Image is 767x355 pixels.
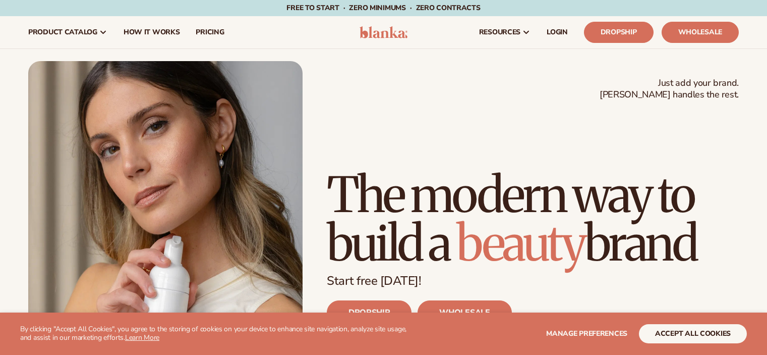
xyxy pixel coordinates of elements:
[327,274,739,288] p: Start free [DATE]!
[115,16,188,48] a: How It Works
[20,16,115,48] a: product catalog
[600,77,739,101] span: Just add your brand. [PERSON_NAME] handles the rest.
[360,26,407,38] img: logo
[124,28,180,36] span: How It Works
[125,333,159,342] a: Learn More
[188,16,232,48] a: pricing
[456,213,584,274] span: beauty
[327,171,739,268] h1: The modern way to build a brand
[662,22,739,43] a: Wholesale
[479,28,520,36] span: resources
[639,324,747,343] button: accept all cookies
[20,325,418,342] p: By clicking "Accept All Cookies", you agree to the storing of cookies on your device to enhance s...
[539,16,576,48] a: LOGIN
[471,16,539,48] a: resources
[546,329,627,338] span: Manage preferences
[327,300,411,325] a: DROPSHIP
[584,22,654,43] a: Dropship
[546,324,627,343] button: Manage preferences
[28,28,97,36] span: product catalog
[286,3,480,13] span: Free to start · ZERO minimums · ZERO contracts
[547,28,568,36] span: LOGIN
[418,300,511,325] a: WHOLESALE
[196,28,224,36] span: pricing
